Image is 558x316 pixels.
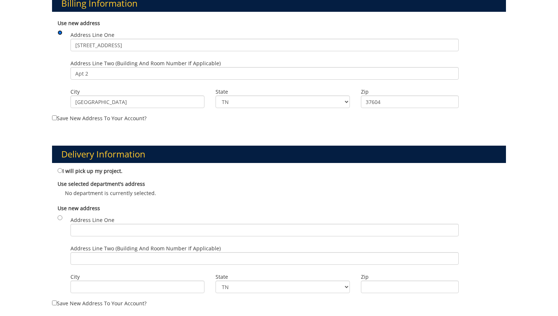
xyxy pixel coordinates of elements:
b: Use new address [58,205,100,212]
input: Address Line One [70,39,459,51]
p: No department is currently selected. [58,190,500,197]
h3: Delivery Information [52,146,506,163]
label: State [216,273,349,281]
label: City [70,273,204,281]
input: Save new address to your account? [52,301,57,305]
label: Address Line One [70,31,459,51]
label: Zip [361,273,459,281]
input: I will pick up my project. [58,168,62,173]
label: I will pick up my project. [58,167,123,175]
input: Address Line Two (Building and Room Number if applicable) [70,67,459,80]
input: Address Line One [70,224,459,236]
b: Use new address [58,20,100,27]
label: Zip [361,88,459,96]
input: Zip [361,96,459,108]
input: Address Line Two (Building and Room Number if applicable) [70,252,459,265]
input: City [70,281,204,293]
label: City [70,88,204,96]
input: City [70,96,204,108]
label: Address Line Two (Building and Room Number if applicable) [70,60,459,80]
label: Address Line One [70,216,459,236]
b: Use selected department's address [58,180,145,187]
label: Address Line Two (Building and Room Number if applicable) [70,245,459,265]
input: Save new address to your account? [52,115,57,120]
input: Zip [361,281,459,293]
label: State [216,88,349,96]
